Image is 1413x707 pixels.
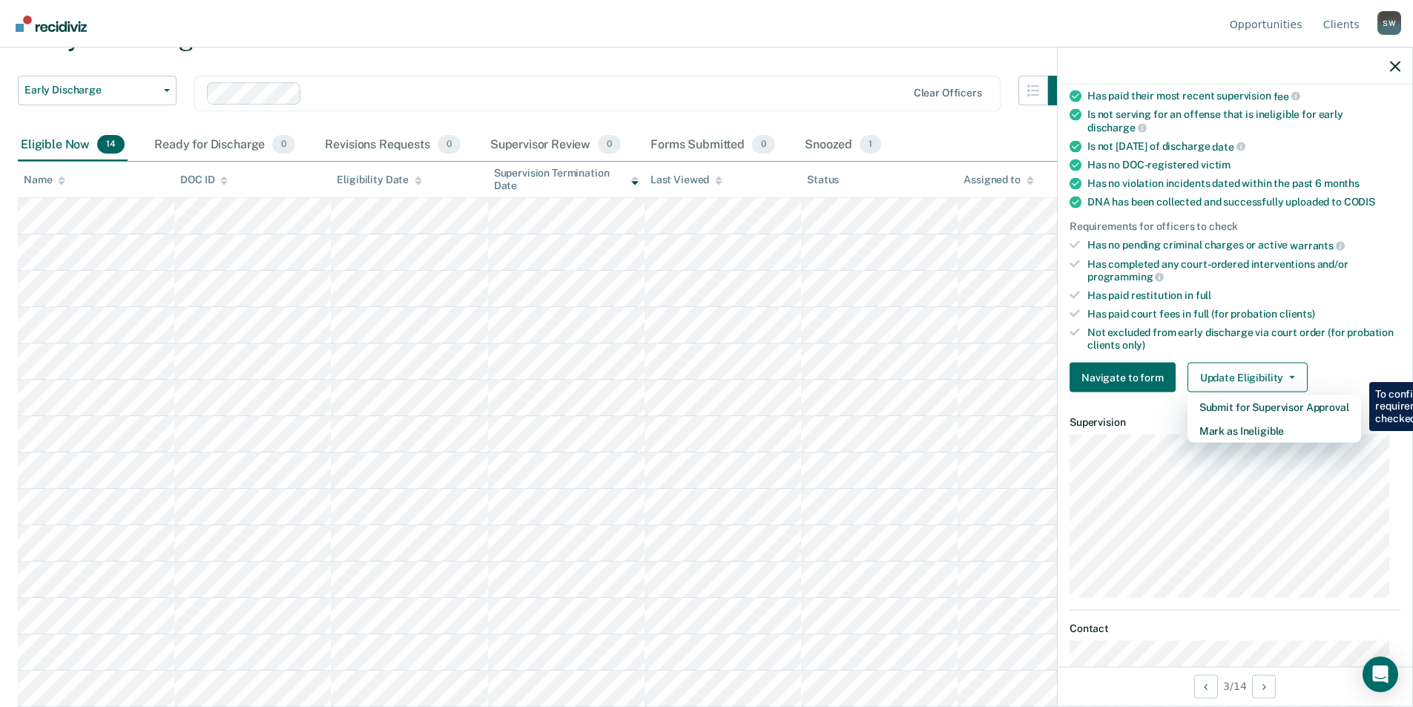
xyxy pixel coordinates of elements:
[487,129,625,162] div: Supervisor Review
[1087,326,1400,351] div: Not excluded from early discharge via court order (for probation clients
[1188,395,1361,419] button: Submit for Supervisor Approval
[18,129,128,162] div: Eligible Now
[598,135,621,154] span: 0
[1188,419,1361,443] button: Mark as Ineligible
[1377,11,1401,35] button: Profile dropdown button
[1290,239,1345,251] span: warrants
[97,135,125,154] span: 14
[16,16,87,32] img: Recidiviz
[1087,139,1400,153] div: Is not [DATE] of discharge
[1058,666,1412,706] div: 3 / 14
[964,174,1033,186] div: Assigned to
[1087,307,1400,320] div: Has paid court fees in full (for probation
[180,174,228,186] div: DOC ID
[151,129,298,162] div: Ready for Discharge
[1087,271,1164,283] span: programming
[1087,121,1147,133] span: discharge
[1344,196,1375,208] span: CODIS
[272,135,295,154] span: 0
[337,174,422,186] div: Eligibility Date
[1070,363,1176,392] button: Navigate to form
[1070,416,1400,429] dt: Supervision
[24,84,158,96] span: Early Discharge
[438,135,461,154] span: 0
[494,167,639,192] div: Supervision Termination Date
[648,129,778,162] div: Forms Submitted
[1279,307,1315,319] span: clients)
[860,135,881,154] span: 1
[24,174,65,186] div: Name
[1194,674,1218,698] button: Previous Opportunity
[1070,220,1400,233] div: Requirements for officers to check
[1087,196,1400,208] div: DNA has been collected and successfully uploaded to
[1212,140,1245,152] span: date
[1363,657,1398,692] div: Open Intercom Messenger
[752,135,775,154] span: 0
[1252,674,1276,698] button: Next Opportunity
[1087,108,1400,134] div: Is not serving for an offense that is ineligible for early
[1188,363,1308,392] button: Update Eligibility
[1087,159,1400,171] div: Has no DOC-registered
[650,174,722,186] div: Last Viewed
[914,87,982,99] div: Clear officers
[1122,338,1145,350] span: only)
[1188,395,1361,443] div: Dropdown Menu
[1087,289,1400,302] div: Has paid restitution in
[1070,622,1400,634] dt: Contact
[1087,257,1400,283] div: Has completed any court-ordered interventions and/or
[807,174,839,186] div: Status
[1201,159,1231,171] span: victim
[1196,289,1211,301] span: full
[1087,239,1400,252] div: Has no pending criminal charges or active
[1377,11,1401,35] div: S W
[802,129,884,162] div: Snoozed
[1087,177,1400,190] div: Has no violation incidents dated within the past 6
[1087,89,1400,102] div: Has paid their most recent supervision
[322,129,463,162] div: Revisions Requests
[1274,90,1300,102] span: fee
[1070,363,1182,392] a: Navigate to form link
[1324,177,1360,189] span: months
